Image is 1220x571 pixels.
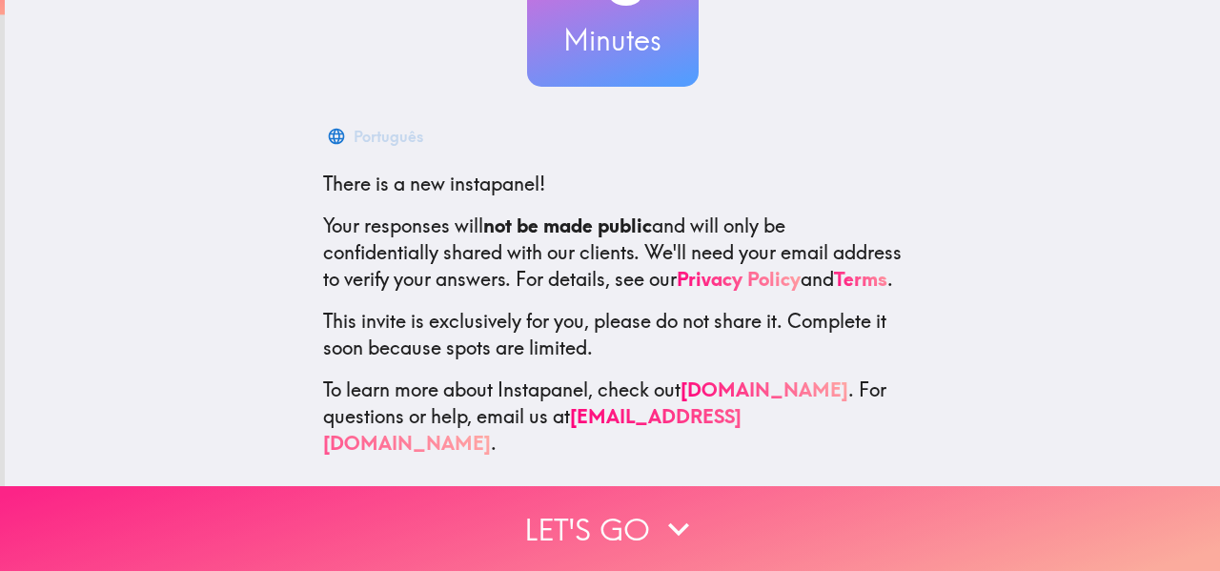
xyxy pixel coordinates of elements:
span: There is a new instapanel! [323,172,545,195]
h3: Minutes [527,20,699,60]
a: [DOMAIN_NAME] [681,377,848,401]
button: Português [323,117,431,155]
p: To learn more about Instapanel, check out . For questions or help, email us at . [323,377,903,457]
b: not be made public [483,214,652,237]
a: Terms [834,267,887,291]
a: [EMAIL_ADDRESS][DOMAIN_NAME] [323,404,742,455]
a: Privacy Policy [677,267,801,291]
div: Português [354,123,423,150]
p: Your responses will and will only be confidentially shared with our clients. We'll need your emai... [323,213,903,293]
p: This invite is exclusively for you, please do not share it. Complete it soon because spots are li... [323,308,903,361]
